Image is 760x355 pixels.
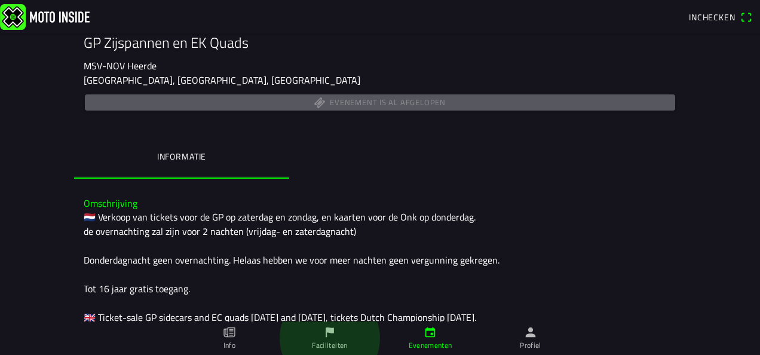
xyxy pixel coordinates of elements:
[424,326,437,339] ion-icon: calendar
[157,150,206,163] ion-label: Informatie
[683,7,758,27] a: Incheckenqr scanner
[312,340,347,351] ion-label: Faciliteiten
[223,326,236,339] ion-icon: paper
[84,59,157,73] ion-text: MSV-NOV Heerde
[84,73,360,87] ion-text: [GEOGRAPHIC_DATA], [GEOGRAPHIC_DATA], [GEOGRAPHIC_DATA]
[520,340,541,351] ion-label: Profiel
[689,11,736,23] span: Inchecken
[323,326,336,339] ion-icon: flag
[223,340,235,351] ion-label: Info
[84,34,676,51] h1: GP Zijspannen en EK Quads
[409,340,452,351] ion-label: Evenementen
[524,326,537,339] ion-icon: person
[84,198,676,209] h3: Omschrijving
